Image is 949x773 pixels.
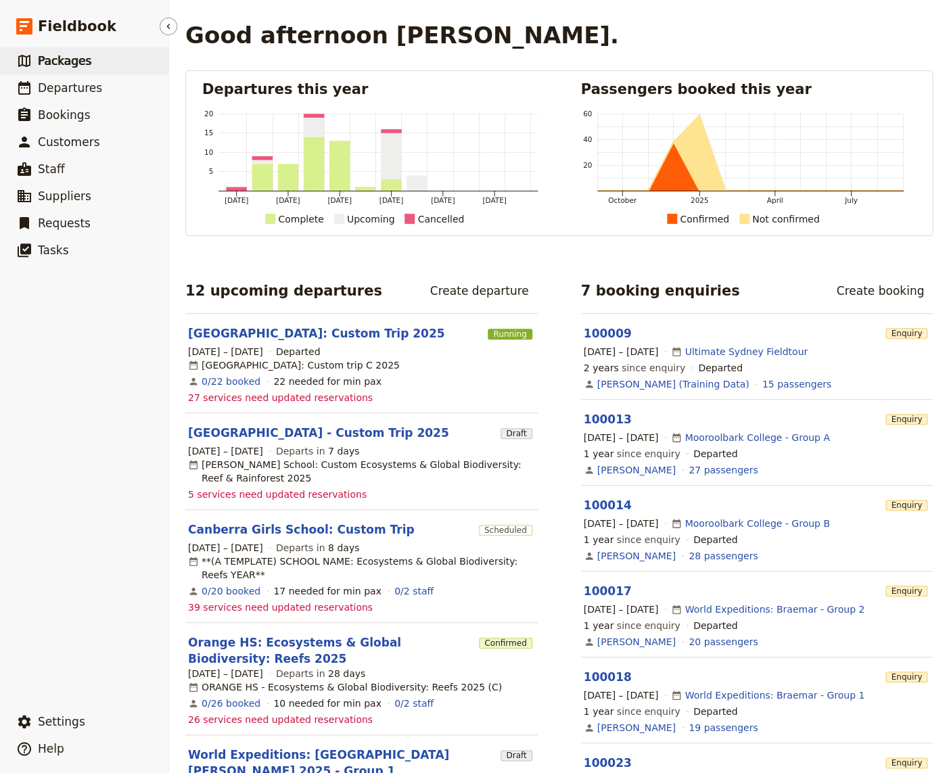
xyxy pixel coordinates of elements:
[584,362,619,373] span: 2 years
[188,488,367,501] span: 5 services need updated reservations
[584,361,685,375] span: since enquiry
[379,196,402,204] tspan: [DATE]
[693,447,738,461] div: Departed
[38,742,64,755] span: Help
[394,584,434,598] a: 0/2 staff
[584,688,659,702] span: [DATE] – [DATE]
[766,196,783,204] tspan: April
[689,635,758,649] a: View the passengers for this booking
[584,517,659,530] span: [DATE] – [DATE]
[417,211,464,227] div: Cancelled
[276,667,365,680] span: Departs in
[188,425,449,441] a: [GEOGRAPHIC_DATA] - Custom Trip 2025
[188,555,535,582] div: **(A TEMPLATE) SCHOOL NAME: Ecosystems & Global Biodiversity: Reefs YEAR**
[276,196,300,204] tspan: [DATE]
[581,281,740,301] h2: 7 booking enquiries
[188,667,263,680] span: [DATE] – [DATE]
[584,533,680,546] span: since enquiry
[885,328,927,339] span: Enquiry
[273,375,381,388] div: 22 needed for min pax
[38,189,91,203] span: Suppliers
[431,196,455,204] tspan: [DATE]
[693,705,738,718] div: Departed
[276,541,359,555] span: Departs in
[38,243,69,257] span: Tasks
[597,549,676,563] a: [PERSON_NAME]
[581,79,917,99] h2: Passengers booked this year
[328,668,365,679] span: 28 days
[584,705,680,718] span: since enquiry
[597,635,676,649] a: [PERSON_NAME]
[582,161,591,169] tspan: 20
[501,428,532,439] span: Draft
[582,110,591,118] tspan: 60
[584,431,659,444] span: [DATE] – [DATE]
[38,216,91,230] span: Requests
[188,521,415,538] a: Canberra Girls School: Custom Trip
[202,79,538,99] h2: Departures this year
[278,211,323,227] div: Complete
[685,688,864,702] a: World Expeditions: Braemar - Group 1
[202,697,260,710] a: View the bookings for this departure
[328,542,359,553] span: 8 days
[273,584,381,598] div: 17 needed for min pax
[204,128,213,137] tspan: 15
[685,345,808,358] a: Ultimate Sydney Fieldtour
[752,211,820,227] div: Not confirmed
[690,196,708,204] tspan: 2025
[584,447,680,461] span: since enquiry
[689,549,758,563] a: View the passengers for this booking
[685,431,829,444] a: Mooroolbark College - Group A
[685,603,864,616] a: World Expeditions: Braemar - Group 2
[479,638,532,649] span: Confirmed
[204,148,213,156] tspan: 10
[597,377,749,391] a: [PERSON_NAME] (Training Data)
[689,463,758,477] a: View the passengers for this booking
[582,135,591,143] tspan: 40
[584,413,632,426] a: 100013
[762,377,831,391] a: View the passengers for this booking
[38,54,91,68] span: Packages
[38,135,99,149] span: Customers
[38,108,90,122] span: Bookings
[328,446,359,456] span: 7 days
[844,196,858,204] tspan: July
[225,196,248,204] tspan: [DATE]
[584,620,614,631] span: 1 year
[38,162,65,176] span: Staff
[188,345,263,358] span: [DATE] – [DATE]
[482,196,506,204] tspan: [DATE]
[38,81,102,95] span: Departures
[188,601,373,614] span: 39 services need updated reservations
[202,375,260,388] a: View the bookings for this departure
[185,22,619,49] h1: Good afternoon [PERSON_NAME].
[597,463,676,477] a: [PERSON_NAME]
[188,391,373,404] span: 27 services need updated reservations
[347,211,395,227] div: Upcoming
[160,18,177,35] button: Hide menu
[693,619,738,632] div: Departed
[584,756,632,770] a: 100023
[885,500,927,511] span: Enquiry
[38,715,85,728] span: Settings
[188,634,473,667] a: Orange HS: Ecosystems & Global Biodiversity: Reefs 2025
[204,110,213,118] tspan: 20
[597,721,676,734] a: [PERSON_NAME]
[276,345,321,358] div: Departed
[885,757,927,768] span: Enquiry
[584,345,659,358] span: [DATE] – [DATE]
[584,448,614,459] span: 1 year
[394,697,434,710] a: 0/2 staff
[202,584,260,598] a: View the bookings for this departure
[188,680,502,694] div: ORANGE HS - Ecosystems & Global Biodiversity: Reefs 2025 (C)
[273,697,381,710] div: 10 needed for min pax
[698,361,743,375] div: Departed
[584,498,632,512] a: 100014
[185,281,382,301] h2: 12 upcoming departures
[584,327,632,340] a: 100009
[608,196,637,204] tspan: October
[188,713,373,726] span: 26 services need updated reservations
[421,279,538,302] a: Create departure
[584,584,632,598] a: 100017
[689,721,758,734] a: View the passengers for this booking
